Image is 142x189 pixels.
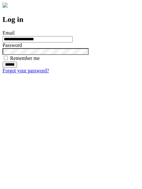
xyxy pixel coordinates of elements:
label: Remember me [10,55,40,61]
label: Email [3,30,15,36]
h2: Log in [3,15,139,24]
a: Forgot your password? [3,68,49,73]
img: logo-4e3dc11c47720685a147b03b5a06dd966a58ff35d612b21f08c02c0306f2b779.png [3,3,8,8]
label: Password [3,42,22,48]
